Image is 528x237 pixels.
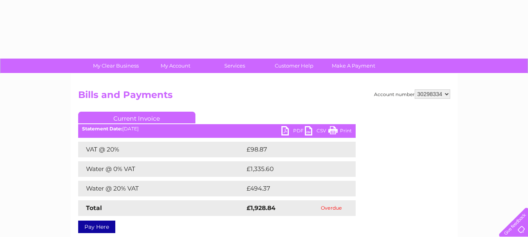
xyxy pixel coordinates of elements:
a: Services [202,59,267,73]
strong: £1,928.84 [247,204,276,212]
div: [DATE] [78,126,356,132]
td: £98.87 [245,142,340,157]
td: Overdue [308,200,356,216]
a: Print [328,126,352,137]
div: Account number [374,89,450,99]
a: Pay Here [78,221,115,233]
a: Current Invoice [78,112,195,123]
td: Water @ 0% VAT [78,161,245,177]
td: £494.37 [245,181,342,196]
b: Statement Date: [82,126,122,132]
strong: Total [86,204,102,212]
a: CSV [305,126,328,137]
a: Make A Payment [321,59,386,73]
td: Water @ 20% VAT [78,181,245,196]
td: £1,335.60 [245,161,343,177]
a: Customer Help [262,59,326,73]
td: VAT @ 20% [78,142,245,157]
a: My Account [143,59,208,73]
a: My Clear Business [84,59,148,73]
a: PDF [281,126,305,137]
h2: Bills and Payments [78,89,450,104]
